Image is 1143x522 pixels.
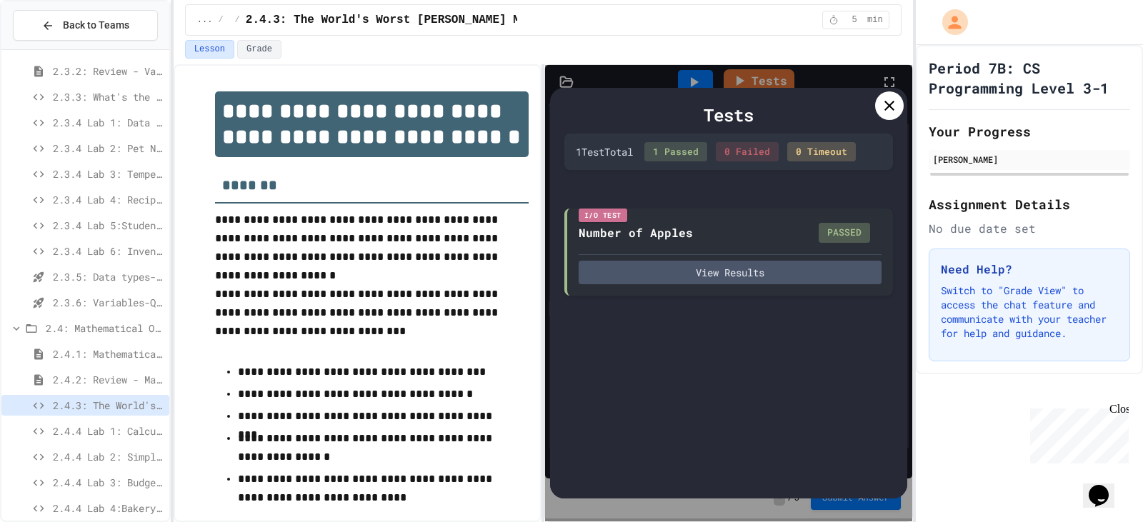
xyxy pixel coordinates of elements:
[941,261,1118,278] h3: Need Help?
[53,141,164,156] span: 2.3.4 Lab 2: Pet Name Keeper
[929,220,1130,237] div: No due date set
[53,89,164,104] span: 2.3.3: What's the Type?
[867,14,883,26] span: min
[53,244,164,259] span: 2.3.4 Lab 6: Inventory Organizer
[53,269,164,284] span: 2.3.5: Data types-Quiz
[576,144,633,159] div: 1 Test Total
[53,115,164,130] span: 2.3.4 Lab 1: Data Mix-Up Fix
[46,321,164,336] span: 2.4: Mathematical Operators
[927,6,972,39] div: My Account
[579,209,627,222] div: I/O Test
[246,11,554,29] span: 2.4.3: The World's Worst [PERSON_NAME] Market
[929,121,1130,141] h2: Your Progress
[929,58,1130,98] h1: Period 7B: CS Programming Level 3-1
[53,218,164,233] span: 2.3.4 Lab 5:Student ID Scanner
[579,261,882,284] button: View Results
[53,423,164,438] span: 2.4.4 Lab 1: Calculator Fix
[237,40,281,59] button: Grade
[1083,465,1129,508] iframe: chat widget
[644,142,707,162] div: 1 Passed
[63,18,129,33] span: Back to Teams
[185,40,234,59] button: Lesson
[929,194,1130,214] h2: Assignment Details
[579,224,693,241] div: Number of Apples
[941,283,1118,341] p: Switch to "Grade View" to access the chat feature and communicate with your teacher for help and ...
[197,14,213,26] span: ...
[53,166,164,181] span: 2.3.4 Lab 3: Temperature Converter
[6,6,99,91] div: Chat with us now!Close
[53,398,164,413] span: 2.4.3: The World's Worst [PERSON_NAME] Market
[564,102,893,128] div: Tests
[53,449,164,464] span: 2.4.4 Lab 2: Simple Calculator
[235,14,240,26] span: /
[843,14,866,26] span: 5
[53,192,164,207] span: 2.3.4 Lab 4: Recipe Calculator
[787,142,856,162] div: 0 Timeout
[1024,403,1129,463] iframe: chat widget
[53,501,164,516] span: 2.4.4 Lab 4:Bakery Price Calculator
[53,475,164,490] span: 2.4.4 Lab 3: Budget Tracker Fix
[53,372,164,387] span: 2.4.2: Review - Mathematical Operators
[53,295,164,310] span: 2.3.6: Variables-Quiz
[819,223,870,243] div: PASSED
[933,153,1126,166] div: [PERSON_NAME]
[716,142,779,162] div: 0 Failed
[53,346,164,361] span: 2.4.1: Mathematical Operators
[218,14,223,26] span: /
[13,10,158,41] button: Back to Teams
[53,64,164,79] span: 2.3.2: Review - Variables and Data Types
